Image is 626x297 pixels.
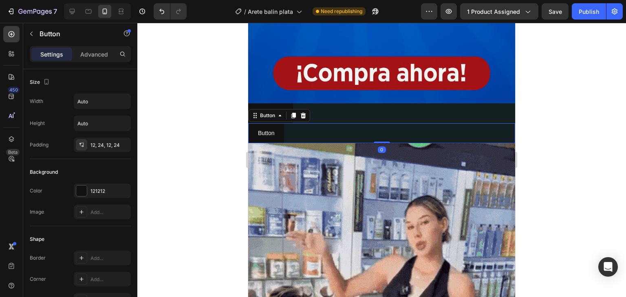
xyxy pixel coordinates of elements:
div: 12, 24, 12, 24 [90,142,129,149]
p: Settings [40,50,63,59]
p: 7 [53,7,57,16]
span: / [244,7,246,16]
div: Add... [90,255,129,262]
div: Height [30,120,45,127]
p: Advanced [80,50,108,59]
iframe: Design area [248,23,515,297]
div: Size [30,77,51,88]
div: Add... [90,209,129,216]
div: Corner [30,275,46,283]
div: Padding [30,141,48,148]
div: Beta [6,149,20,155]
input: Auto [74,94,130,109]
div: Width [30,98,43,105]
span: 1 product assigned [467,7,520,16]
input: Auto [74,116,130,131]
span: Need republishing [321,8,362,15]
span: Save [549,8,562,15]
button: 7 [3,3,61,20]
button: Save [542,3,569,20]
button: Publish [572,3,606,20]
span: Arete balin plata [248,7,293,16]
div: Open Intercom Messenger [598,257,618,277]
div: Undo/Redo [154,3,187,20]
div: Image [30,208,44,216]
div: Color [30,187,42,194]
div: Shape [30,236,44,243]
button: 1 product assigned [460,3,538,20]
div: Add... [90,276,129,283]
p: Button [40,29,109,39]
div: Border [30,254,46,262]
div: Background [30,168,58,176]
div: Publish [579,7,599,16]
div: 450 [8,87,20,93]
div: 121212 [90,188,129,195]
